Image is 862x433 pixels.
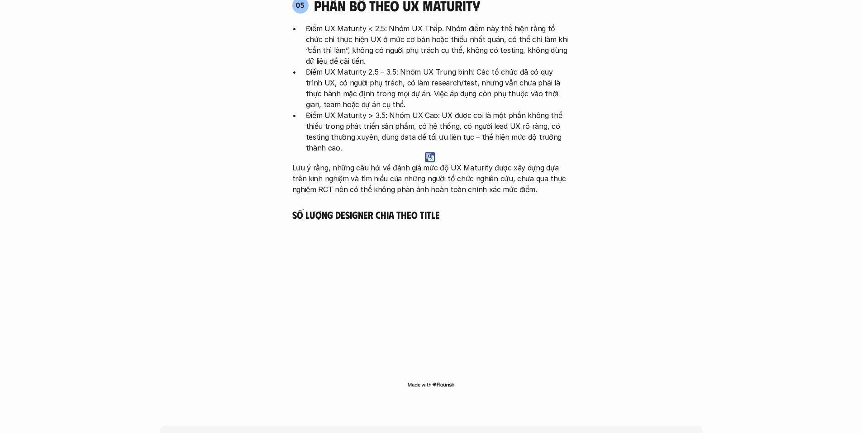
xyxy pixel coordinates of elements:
[292,208,570,221] h5: Số lượng Designer chia theo Title
[407,381,455,388] img: Made with Flourish
[296,1,305,9] p: 05
[292,162,570,195] p: Lưu ý rằng, những câu hỏi về đánh giá mức độ UX Maturity được xây dựng dựa trên kinh nghiệm và tì...
[306,66,570,110] p: Điểm UX Maturity 2.5 – 3.5: Nhóm UX Trung bình: Các tổ chức đã có quy trình UX, có người phụ trác...
[284,221,578,379] iframe: Interactive or visual content
[306,110,570,153] p: Điểm UX Maturity > 3.5: Nhóm UX Cao: UX được coi là một phần không thể thiếu trong phát triển sản...
[306,23,570,66] p: Điểm UX Maturity < 2.5: Nhóm UX Thấp. Nhóm điểm này thể hiện rằng tổ chức chỉ thực hiện UX ở mức ...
